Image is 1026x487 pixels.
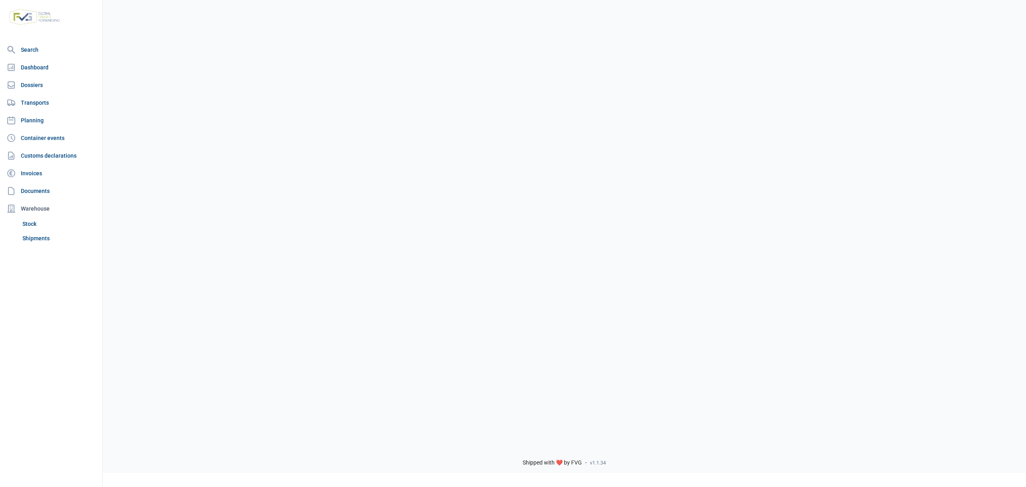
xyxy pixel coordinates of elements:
[19,231,99,246] a: Shipments
[585,459,587,467] span: -
[523,459,582,467] span: Shipped with ❤️ by FVG
[3,95,99,111] a: Transports
[3,42,99,58] a: Search
[3,183,99,199] a: Documents
[3,112,99,128] a: Planning
[6,6,63,28] img: FVG - Global freight forwarding
[19,217,99,231] a: Stock
[3,130,99,146] a: Container events
[590,460,606,466] span: v1.1.34
[3,148,99,164] a: Customs declarations
[3,77,99,93] a: Dossiers
[3,201,99,217] div: Warehouse
[3,165,99,181] a: Invoices
[3,59,99,75] a: Dashboard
